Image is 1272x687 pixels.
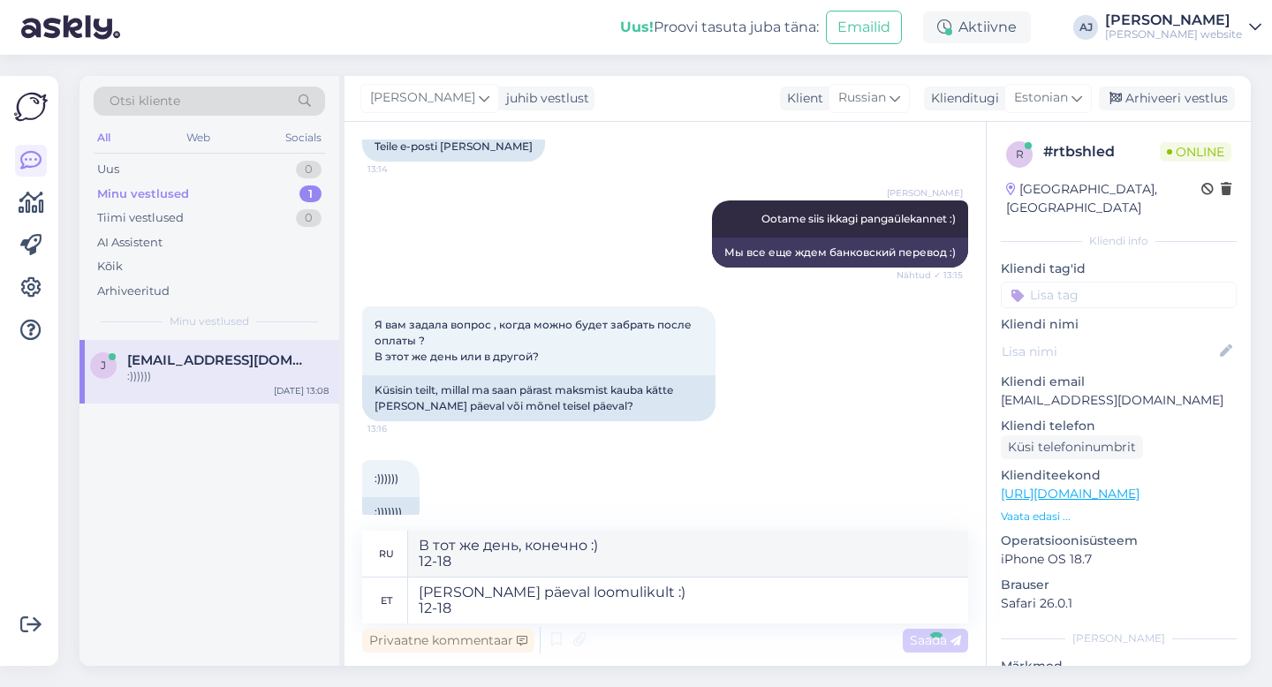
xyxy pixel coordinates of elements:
[362,375,715,421] div: Küsisin teilt, millal ma saan pärast maksmist kauba kätte [PERSON_NAME] päeval või mõnel teisel p...
[923,11,1031,43] div: Aktiivne
[274,384,329,397] div: [DATE] 13:08
[761,212,956,225] span: Ootame siis ikkagi pangaülekannet :)
[183,126,214,149] div: Web
[97,161,119,178] div: Uus
[838,88,886,108] span: Russian
[1099,87,1235,110] div: Arhiveeri vestlus
[110,92,180,110] span: Otsi kliente
[712,238,968,268] div: Мы все еще ждем банковский перевод :)
[1001,435,1143,459] div: Küsi telefoninumbrit
[780,89,823,108] div: Klient
[1001,594,1237,613] p: Safari 26.0.1
[296,161,322,178] div: 0
[499,89,589,108] div: juhib vestlust
[887,186,963,200] span: [PERSON_NAME]
[1014,88,1068,108] span: Estonian
[370,88,475,108] span: [PERSON_NAME]
[127,352,311,368] span: jsergejenkova@mail.ru
[94,126,114,149] div: All
[1001,315,1237,334] p: Kliendi nimi
[97,234,163,252] div: AI Assistent
[1001,466,1237,485] p: Klienditeekond
[620,17,819,38] div: Proovi tasuta juba täna:
[97,283,170,300] div: Arhiveeritud
[1002,342,1216,361] input: Lisa nimi
[1001,233,1237,249] div: Kliendi info
[1001,282,1237,308] input: Lisa tag
[14,90,48,124] img: Askly Logo
[897,268,963,282] span: Nähtud ✓ 13:15
[1001,391,1237,410] p: [EMAIL_ADDRESS][DOMAIN_NAME]
[1001,576,1237,594] p: Brauser
[1073,15,1098,40] div: AJ
[1105,13,1242,27] div: [PERSON_NAME]
[299,185,322,203] div: 1
[375,318,694,363] span: Я вам задала вопрос , когда можно будет забрать после оплаты ? В этот же день или в другой?
[296,209,322,227] div: 0
[1001,417,1237,435] p: Kliendi telefon
[375,472,398,485] span: :))))))
[367,162,434,176] span: 13:14
[1043,141,1160,162] div: # rtbshled
[1016,147,1024,161] span: r
[127,368,329,384] div: :))))))
[826,11,902,44] button: Emailid
[924,89,999,108] div: Klienditugi
[362,497,420,527] div: :)))))))
[1001,550,1237,569] p: iPhone OS 18.7
[1001,657,1237,676] p: Märkmed
[1105,27,1242,42] div: [PERSON_NAME] website
[620,19,654,35] b: Uus!
[362,132,545,162] div: Teile e-posti [PERSON_NAME]
[1001,260,1237,278] p: Kliendi tag'id
[97,185,189,203] div: Minu vestlused
[1001,630,1237,646] div: [PERSON_NAME]
[101,359,106,372] span: j
[1001,373,1237,391] p: Kliendi email
[1001,486,1139,502] a: [URL][DOMAIN_NAME]
[170,313,249,329] span: Minu vestlused
[1001,509,1237,525] p: Vaata edasi ...
[1160,142,1231,162] span: Online
[1001,532,1237,550] p: Operatsioonisüsteem
[1105,13,1261,42] a: [PERSON_NAME][PERSON_NAME] website
[282,126,325,149] div: Socials
[1006,180,1201,217] div: [GEOGRAPHIC_DATA], [GEOGRAPHIC_DATA]
[367,422,434,435] span: 13:16
[97,258,123,276] div: Kõik
[97,209,184,227] div: Tiimi vestlused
